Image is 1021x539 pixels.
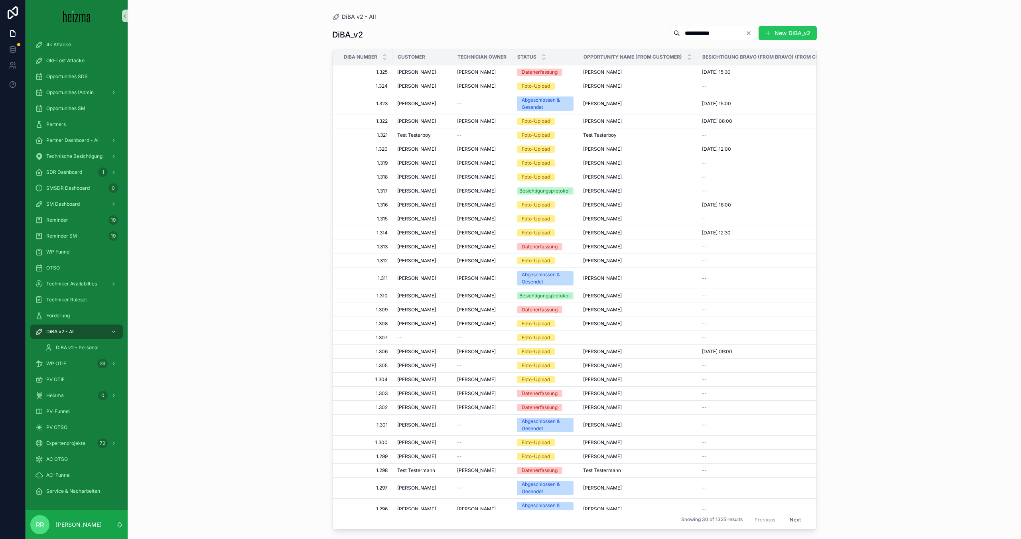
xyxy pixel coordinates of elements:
span: [PERSON_NAME] [583,307,622,313]
span: [DATE] 15:30 [702,69,731,75]
a: [DATE] 16:00 [702,202,852,208]
span: -- [702,321,707,327]
a: [PERSON_NAME] [457,69,507,75]
span: Test Testerboy [397,132,431,138]
a: 1.311 [342,275,388,281]
a: 1.322 [342,118,388,124]
a: [PERSON_NAME] [583,118,692,124]
a: 4k Attacke [30,37,123,52]
span: -- [702,244,707,250]
a: [DATE] 12:30 [702,230,852,236]
a: [PERSON_NAME] [397,188,447,194]
a: -- [702,321,852,327]
div: Foto-Upload [522,257,550,264]
a: -- [702,258,852,264]
div: Foto-Upload [522,159,550,167]
span: -- [702,216,707,222]
span: -- [457,132,462,138]
span: Partner Dashboard - All [46,137,100,144]
span: DiBA v2 - All [46,329,75,335]
span: -- [457,100,462,107]
a: [PERSON_NAME] [397,348,447,355]
span: [PERSON_NAME] [397,230,436,236]
button: New DiBA_v2 [759,26,817,40]
span: -- [397,334,402,341]
a: Foto-Upload [517,173,574,181]
span: [PERSON_NAME] [397,69,436,75]
div: Besichtigungsprotokoll [519,292,571,299]
span: [PERSON_NAME] [583,216,622,222]
div: Abgeschlossen & Gesendet [522,271,569,285]
a: Test Testerboy [397,132,447,138]
a: [PERSON_NAME] [457,160,507,166]
span: [PERSON_NAME] [457,216,496,222]
span: [PERSON_NAME] [457,160,496,166]
a: 1.324 [342,83,388,89]
a: [PERSON_NAME] [583,307,692,313]
span: [PERSON_NAME] [397,348,436,355]
div: Foto-Upload [522,83,550,90]
a: [PERSON_NAME] [457,174,507,180]
a: Reminder19 [30,213,123,227]
span: [PERSON_NAME] [397,258,436,264]
span: [PERSON_NAME] [583,160,622,166]
span: [PERSON_NAME] [397,293,436,299]
a: [PERSON_NAME] [397,258,447,264]
a: 1.318 [342,174,388,180]
span: [PERSON_NAME] [583,188,622,194]
span: 1.310 [342,293,388,299]
span: 1.314 [342,230,388,236]
a: [PERSON_NAME] [583,146,692,152]
a: [PERSON_NAME] [397,83,447,89]
span: [DATE] 12:30 [702,230,731,236]
span: -- [702,188,707,194]
a: SMSDR Dashboard0 [30,181,123,195]
a: [PERSON_NAME] [457,307,507,313]
button: Clear [745,30,755,36]
span: [PERSON_NAME] [457,293,496,299]
a: 1.307 [342,334,388,341]
span: -- [702,258,707,264]
span: -- [702,132,707,138]
a: 1.315 [342,216,388,222]
a: 1.323 [342,100,388,107]
span: [PERSON_NAME] [583,83,622,89]
a: DiBA v2 - Personal [40,340,123,355]
a: Partners [30,117,123,132]
span: [PERSON_NAME] [397,188,436,194]
a: Foto-Upload [517,348,574,355]
span: Techniker Availabilties [46,281,97,287]
a: Förderung [30,309,123,323]
a: [PERSON_NAME] [397,118,447,124]
span: [PERSON_NAME] [397,216,436,222]
span: Reminder [46,217,68,223]
div: Foto-Upload [522,118,550,125]
span: Opportunities (Admin [46,89,94,96]
span: [PERSON_NAME] [457,69,496,75]
span: SDR Dashboard [46,169,82,175]
a: -- [702,83,852,89]
span: Opportunities SDR [46,73,88,80]
a: -- [702,174,852,180]
a: SDR Dashboard1 [30,165,123,179]
a: Opportunities SDR [30,69,123,84]
a: [PERSON_NAME] [397,307,447,313]
a: 1.319 [342,160,388,166]
a: Foto-Upload [517,334,574,341]
span: [PERSON_NAME] [457,275,496,281]
a: -- [702,188,852,194]
a: Reminder SM19 [30,229,123,243]
span: [PERSON_NAME] [583,258,622,264]
a: [PERSON_NAME] [583,321,692,327]
div: Foto-Upload [522,132,550,139]
span: [PERSON_NAME] [457,307,496,313]
span: [DATE] 16:00 [702,202,731,208]
a: SM Dashboard [30,197,123,211]
div: 39 [97,359,108,368]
